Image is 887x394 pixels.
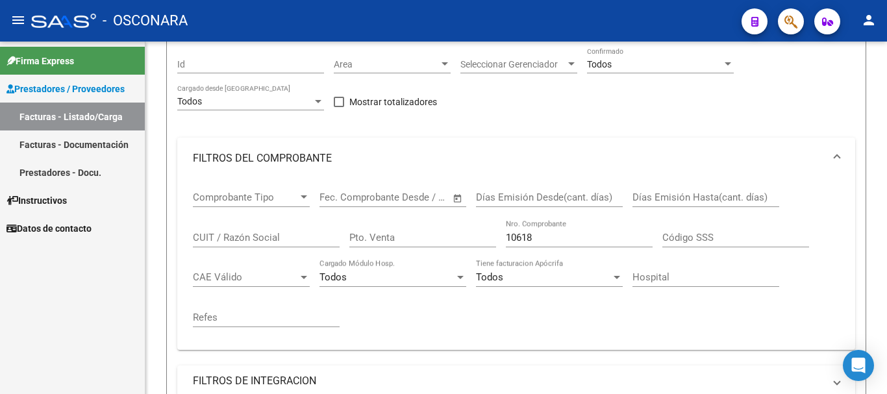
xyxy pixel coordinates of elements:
span: Todos [587,59,612,69]
span: Datos de contacto [6,221,92,236]
span: Prestadores / Proveedores [6,82,125,96]
mat-icon: person [861,12,877,28]
mat-expansion-panel-header: FILTROS DEL COMPROBANTE [177,138,855,179]
span: Seleccionar Gerenciador [460,59,566,70]
div: Open Intercom Messenger [843,350,874,381]
span: Instructivos [6,193,67,208]
span: Todos [476,271,503,283]
span: Todos [319,271,347,283]
input: Start date [319,191,362,203]
span: Todos [177,96,202,106]
mat-panel-title: FILTROS DE INTEGRACION [193,374,824,388]
input: End date [373,191,436,203]
span: - OSCONARA [103,6,188,35]
span: CAE Válido [193,271,298,283]
div: FILTROS DEL COMPROBANTE [177,179,855,350]
span: Area [334,59,439,70]
button: Open calendar [451,191,466,206]
span: Comprobante Tipo [193,191,298,203]
mat-panel-title: FILTROS DEL COMPROBANTE [193,151,824,166]
span: Firma Express [6,54,74,68]
mat-icon: menu [10,12,26,28]
span: Mostrar totalizadores [349,94,437,110]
